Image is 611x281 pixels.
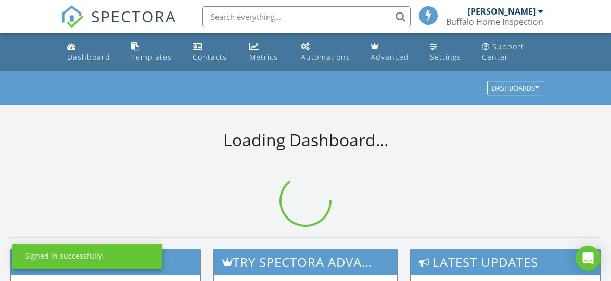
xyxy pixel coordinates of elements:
[576,246,601,271] div: Open Intercom Messenger
[131,52,172,62] div: Templates
[249,52,278,62] div: Metrics
[492,85,539,92] div: Dashboards
[67,52,110,62] div: Dashboard
[61,5,84,28] img: The Best Home Inspection Software - Spectora
[91,5,176,27] span: SPECTORA
[188,37,237,67] a: Contacts
[25,251,104,261] div: Signed in successfully.
[371,52,409,62] div: Advanced
[430,52,461,62] div: Settings
[426,37,469,67] a: Settings
[411,249,600,275] h3: Latest Updates
[202,6,411,27] input: Search everything...
[446,17,543,27] div: Buffalo Home Inspection
[11,249,200,275] h3: Support
[127,37,180,67] a: Templates
[468,6,536,17] div: [PERSON_NAME]
[301,52,350,62] div: Automations
[478,37,548,67] a: Support Center
[245,37,289,67] a: Metrics
[487,81,543,96] button: Dashboards
[297,37,358,67] a: Automations (Basic)
[482,42,524,62] div: Support Center
[63,37,118,67] a: Dashboard
[61,14,176,36] a: SPECTORA
[366,37,417,67] a: Advanced
[193,52,227,62] div: Contacts
[214,249,397,275] h3: Try spectora advanced [DATE]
